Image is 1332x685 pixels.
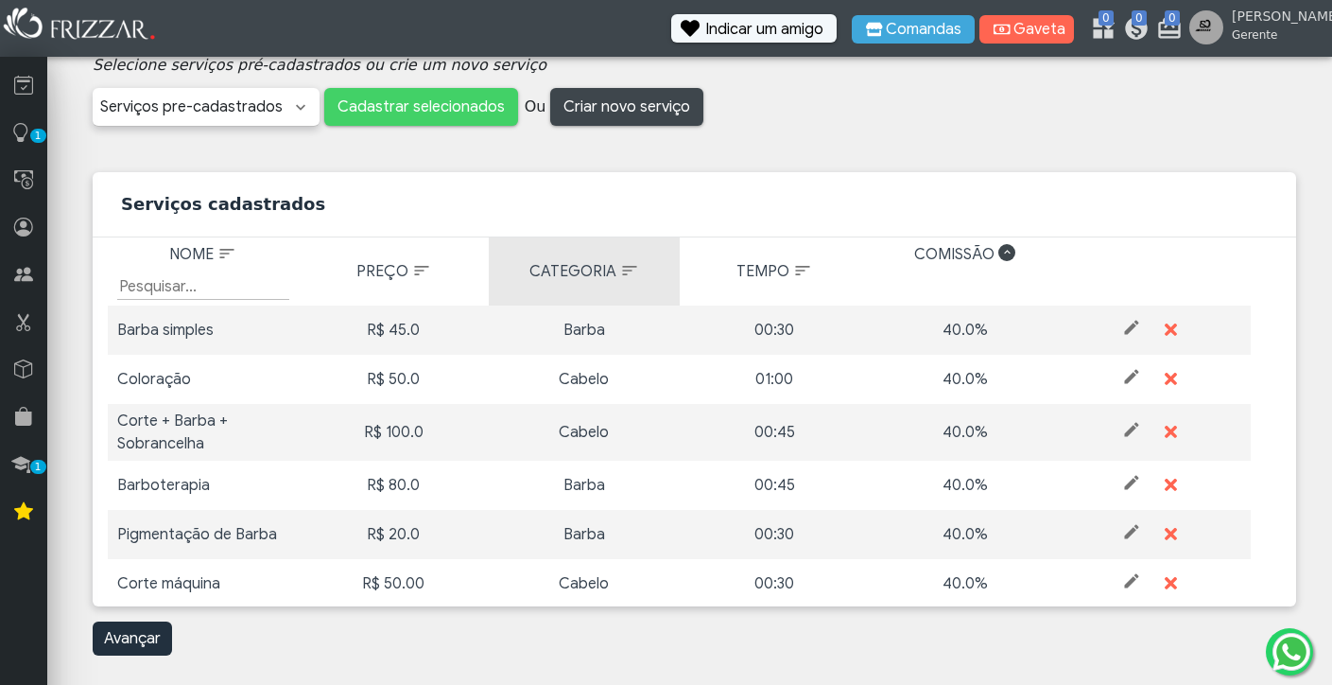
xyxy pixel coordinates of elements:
span: ui-button [1173,365,1175,394]
div: 00:30 [689,523,861,546]
div: 40.0% [879,523,1051,546]
span: ui-button [1173,418,1175,447]
div: Pigmentação de Barba [117,523,289,546]
a: 0 [1123,15,1142,48]
h5: Serviços cadastrados [121,194,325,215]
div: 40.0% [879,368,1051,391]
span: Gerente [1232,26,1317,44]
div: 40.0% [879,474,1051,497]
div: R$ 50.0 [308,368,480,391]
span: ui-button [1173,471,1175,500]
span: Criar novo serviço [563,93,690,121]
div: R$ 80.0 [308,474,480,497]
button: Cadastrar selecionados [324,88,518,126]
li: Serviços pre-cadastrados [100,96,283,118]
th: Comissão: activate to sort column descending [870,237,1061,272]
button: ui-button [1160,413,1188,451]
span: 0 [1132,10,1147,26]
span: 1 [30,460,46,474]
span: Categoria [529,262,616,281]
button: Gaveta [979,15,1074,44]
button: Indicar um amigo [671,14,837,43]
span: Tempo [736,262,789,281]
button: ui-button [1160,311,1188,349]
span: 1 [30,129,46,143]
div: 40.0% [879,421,1051,444]
img: whatsapp.png [1269,629,1314,675]
div: Cabelo [498,572,670,595]
button: Criar novo serviço [550,88,703,126]
button: ui-button [1160,360,1188,398]
span: ui-button [1173,316,1175,344]
span: Gaveta [1013,22,1061,37]
div: R$ 100.0 [308,421,480,444]
span: Nome [169,245,214,264]
div: Corte máquina [117,572,289,595]
div: 00:45 [689,421,861,444]
div: Barboterapia [117,474,289,497]
span: Cadastrar selecionados [337,93,505,121]
span: ui-button [1173,570,1175,598]
th: Nome: activate to sort column ascending [108,237,299,306]
div: R$ 20.0 [308,523,480,546]
span: [PERSON_NAME] [1232,7,1317,26]
div: R$ 50.00 [308,572,480,595]
div: 00:30 [689,319,861,342]
th: Tempo: activate to sort column ascending [680,237,871,306]
button: ui-button [1160,516,1188,553]
button: ui-button [1160,466,1188,504]
div: Barba [498,474,670,497]
button: Comandas [852,15,975,44]
div: 40.0% [879,572,1051,595]
span: Indicar um amigo [705,22,823,37]
span: ui-button [1173,520,1175,549]
span: Preço [356,262,408,281]
div: Coloração [117,368,289,391]
i: Selecione serviços pré-cadastrados ou crie um novo serviço [93,56,546,74]
span: Comandas [886,22,961,37]
div: Barba simples [117,319,289,342]
th: Categoria: activate to sort column ascending [489,237,680,306]
a: Avançar [93,622,172,656]
div: 00:30 [689,572,861,595]
div: 40.0% [879,319,1051,342]
span: Comissão [914,243,995,266]
span: 0 [1098,10,1114,26]
div: Cabelo [498,368,670,391]
span: Ou [525,97,546,115]
div: R$ 45.0 [308,319,480,342]
a: 0 [1090,15,1109,48]
button: ui-button [1160,565,1188,603]
div: Barba [498,523,670,546]
div: 00:45 [689,474,861,497]
input: Pesquisar... [117,273,289,300]
span: 0 [1165,10,1180,26]
div: Cabelo [498,421,670,444]
th: Preço: activate to sort column ascending [299,237,490,306]
div: 01:00 [689,368,861,391]
div: Barba [498,319,670,342]
div: Corte + Barba + Sobrancelha [117,410,289,455]
a: 0 [1156,15,1175,48]
a: [PERSON_NAME] Gerente [1189,10,1323,44]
